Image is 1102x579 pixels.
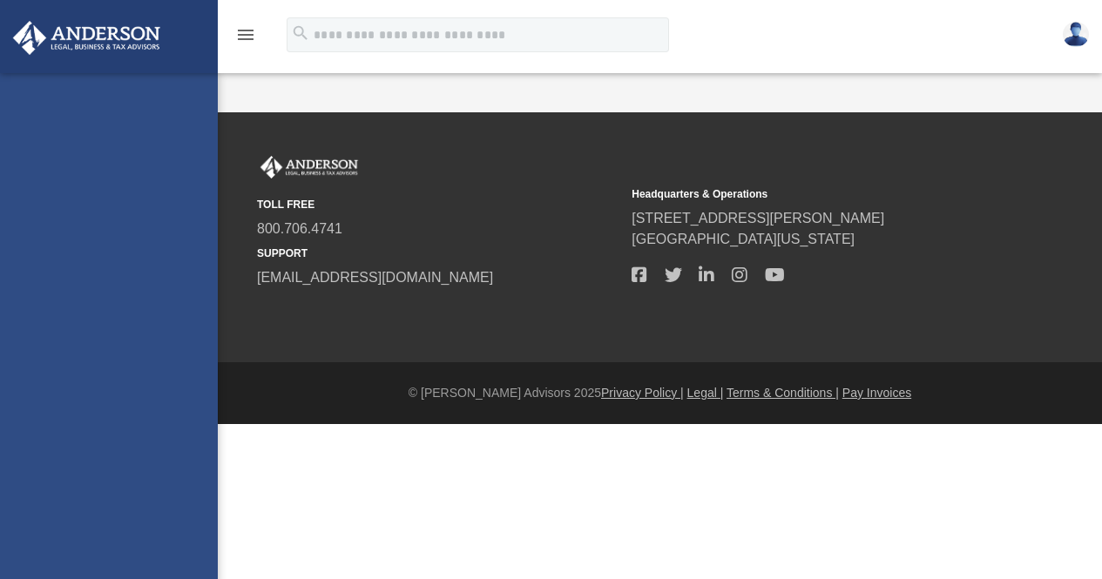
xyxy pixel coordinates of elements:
a: Privacy Policy | [601,386,684,400]
small: SUPPORT [257,246,619,261]
i: search [291,24,310,43]
img: Anderson Advisors Platinum Portal [257,156,362,178]
i: menu [235,24,256,45]
a: [STREET_ADDRESS][PERSON_NAME] [632,211,884,226]
img: Anderson Advisors Platinum Portal [8,21,166,55]
a: [GEOGRAPHIC_DATA][US_STATE] [632,232,855,246]
a: Pay Invoices [842,386,911,400]
img: User Pic [1063,22,1089,47]
div: © [PERSON_NAME] Advisors 2025 [218,384,1102,402]
a: 800.706.4741 [257,221,342,236]
small: TOLL FREE [257,197,619,212]
a: Terms & Conditions | [727,386,839,400]
a: menu [235,33,256,45]
a: Legal | [687,386,724,400]
a: [EMAIL_ADDRESS][DOMAIN_NAME] [257,270,493,285]
small: Headquarters & Operations [632,186,994,202]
